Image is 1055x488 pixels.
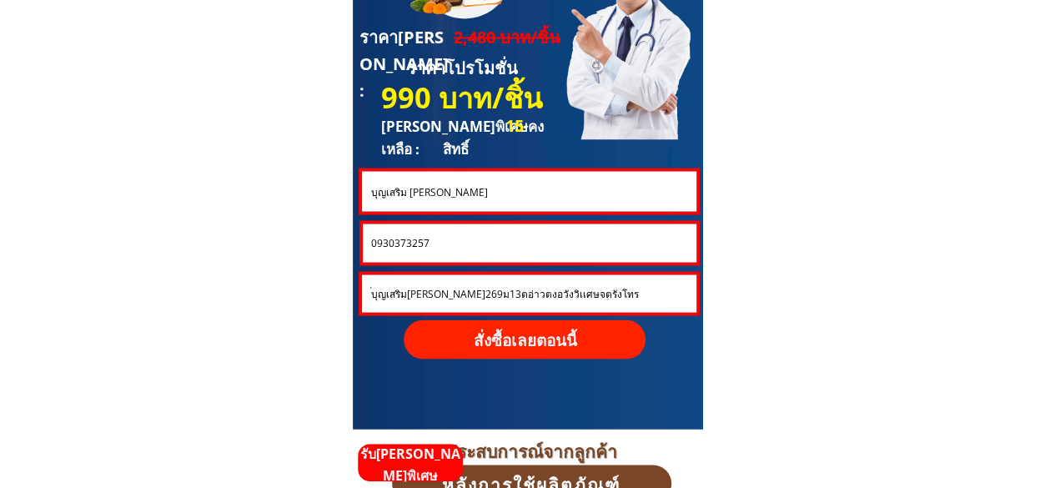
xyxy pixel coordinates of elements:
h3: 15 [505,113,539,139]
h3: ประสบการณ์จากลูกค้า [362,437,701,461]
p: รับ[PERSON_NAME]พิเศษ [358,444,463,486]
input: ชื่อ-นามสกุล [366,171,691,211]
h3: 990 บาท/ชิ้น [381,74,549,120]
h3: ราคา[PERSON_NAME] : [359,24,454,104]
h3: ราคาโปรโมชั่น [406,55,531,82]
p: สั่งซื้อเลยตอนนี้ [404,319,646,359]
h3: [PERSON_NAME]พิเศษคงเหลือ : สิทธิ์ [381,115,566,160]
input: หมายเลขโทรศัพท์ [367,224,692,262]
input: ที่อยู่ [366,274,692,312]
